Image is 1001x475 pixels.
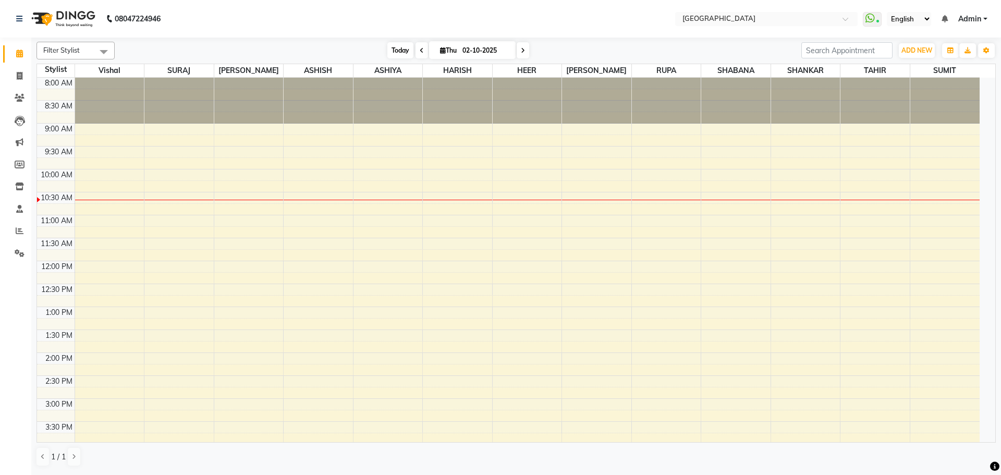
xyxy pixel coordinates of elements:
[423,64,492,77] span: HARISH
[115,4,161,33] b: 08047224946
[958,14,981,25] span: Admin
[43,353,75,364] div: 2:00 PM
[39,261,75,272] div: 12:00 PM
[144,64,214,77] span: SURAJ
[840,64,910,77] span: TAHIR
[801,42,893,58] input: Search Appointment
[75,64,144,77] span: Vishal
[39,238,75,249] div: 11:30 AM
[910,64,980,77] span: SUMIT
[39,215,75,226] div: 11:00 AM
[771,64,840,77] span: SHANKAR
[43,147,75,157] div: 9:30 AM
[214,64,284,77] span: [PERSON_NAME]
[562,64,631,77] span: [PERSON_NAME]
[43,399,75,410] div: 3:00 PM
[43,124,75,135] div: 9:00 AM
[43,307,75,318] div: 1:00 PM
[387,42,413,58] span: Today
[493,64,562,77] span: HEER
[43,376,75,387] div: 2:30 PM
[901,46,932,54] span: ADD NEW
[353,64,423,77] span: ASHIYA
[459,43,511,58] input: 2025-10-02
[43,78,75,89] div: 8:00 AM
[632,64,701,77] span: RUPA
[37,64,75,75] div: Stylist
[39,284,75,295] div: 12:30 PM
[43,101,75,112] div: 8:30 AM
[437,46,459,54] span: Thu
[39,192,75,203] div: 10:30 AM
[51,452,66,462] span: 1 / 1
[284,64,353,77] span: ASHISH
[39,169,75,180] div: 10:00 AM
[27,4,98,33] img: logo
[43,330,75,341] div: 1:30 PM
[899,43,935,58] button: ADD NEW
[43,422,75,433] div: 3:30 PM
[701,64,771,77] span: SHABANA
[43,46,80,54] span: Filter Stylist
